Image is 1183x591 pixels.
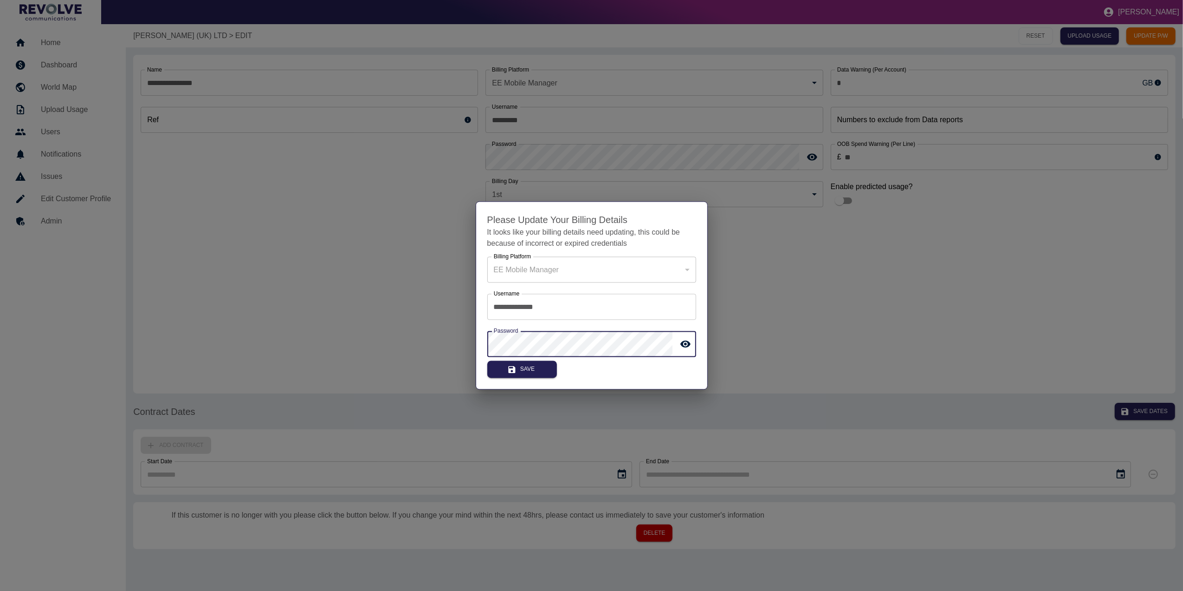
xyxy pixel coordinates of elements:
p: It looks like your billing details need updating, this could be because of incorrect or expired c... [487,227,696,250]
label: Password [494,327,518,335]
label: Username [494,290,519,298]
h4: Please Update Your Billing Details [487,213,696,227]
div: EE Mobile Manager [487,257,696,283]
button: Save [487,361,557,378]
label: Billing Platform [494,253,531,261]
button: toggle password visibility [676,335,695,354]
